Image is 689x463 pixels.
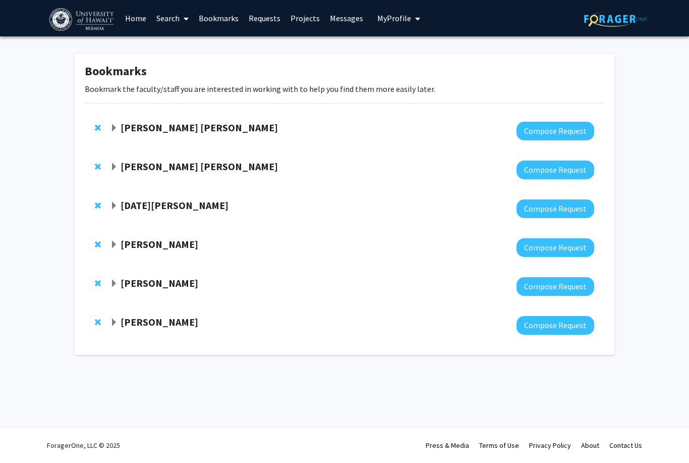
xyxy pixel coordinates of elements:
[516,161,594,179] button: Compose Request to Nash Witten
[110,124,118,132] span: Expand Samia Valeria Ozorio Dutra Bookmark
[584,11,647,27] img: ForagerOne Logo
[516,199,594,218] button: Compose Request to Lucia Seale
[121,199,228,212] strong: [DATE][PERSON_NAME]
[120,1,151,36] a: Home
[121,121,278,134] strong: [PERSON_NAME] [PERSON_NAME]
[8,418,43,455] iframe: Chat
[85,83,604,95] p: Bookmark the faculty/staff you are interested in working with to help you find them more easily l...
[581,441,599,450] a: About
[516,238,594,257] button: Compose Request to Paris Stowers
[110,163,118,171] span: Expand Nash Witten Bookmark
[426,441,469,450] a: Press & Media
[121,316,198,328] strong: [PERSON_NAME]
[95,240,101,248] span: Remove Paris Stowers from bookmarks
[110,280,118,288] span: Expand hyo-Chun Yoon Bookmark
[121,277,198,289] strong: [PERSON_NAME]
[85,64,604,79] h1: Bookmarks
[95,279,101,287] span: Remove hyo-Chun Yoon from bookmarks
[121,160,278,173] strong: [PERSON_NAME] [PERSON_NAME]
[110,319,118,327] span: Expand Jerris Hedges Bookmark
[121,238,198,250] strong: [PERSON_NAME]
[95,163,101,171] span: Remove Nash Witten from bookmarks
[95,318,101,326] span: Remove Jerris Hedges from bookmarks
[285,1,325,36] a: Projects
[609,441,642,450] a: Contact Us
[529,441,571,450] a: Privacy Policy
[95,201,101,210] span: Remove Lucia Seale from bookmarks
[47,428,120,463] div: ForagerOne, LLC © 2025
[377,13,411,23] span: My Profile
[516,277,594,296] button: Compose Request to hyo-Chun Yoon
[325,1,368,36] a: Messages
[49,8,116,31] img: University of Hawaiʻi at Mānoa Logo
[479,441,519,450] a: Terms of Use
[151,1,194,36] a: Search
[110,202,118,210] span: Expand Lucia Seale Bookmark
[194,1,244,36] a: Bookmarks
[95,124,101,132] span: Remove Samia Valeria Ozorio Dutra from bookmarks
[516,316,594,335] button: Compose Request to Jerris Hedges
[516,122,594,140] button: Compose Request to Samia Valeria Ozorio Dutra
[244,1,285,36] a: Requests
[110,241,118,249] span: Expand Paris Stowers Bookmark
